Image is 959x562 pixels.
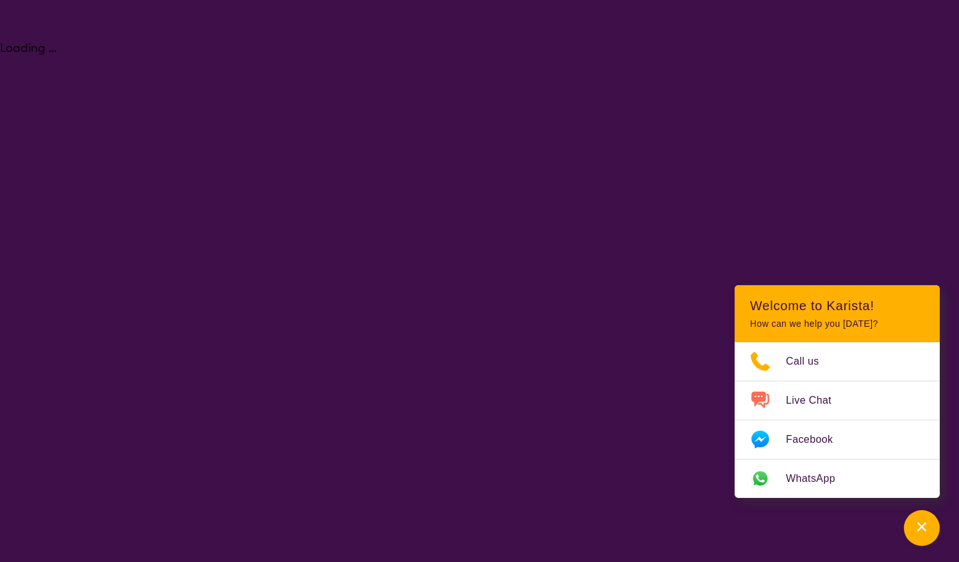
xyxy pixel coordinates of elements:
span: WhatsApp [786,469,851,488]
span: Call us [786,352,835,371]
button: Channel Menu [904,510,940,546]
span: Facebook [786,430,848,449]
p: How can we help you [DATE]? [750,318,924,329]
div: Channel Menu [735,285,940,498]
span: Live Chat [786,391,847,410]
ul: Choose channel [735,342,940,498]
h2: Welcome to Karista! [750,298,924,313]
a: Web link opens in a new tab. [735,459,940,498]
